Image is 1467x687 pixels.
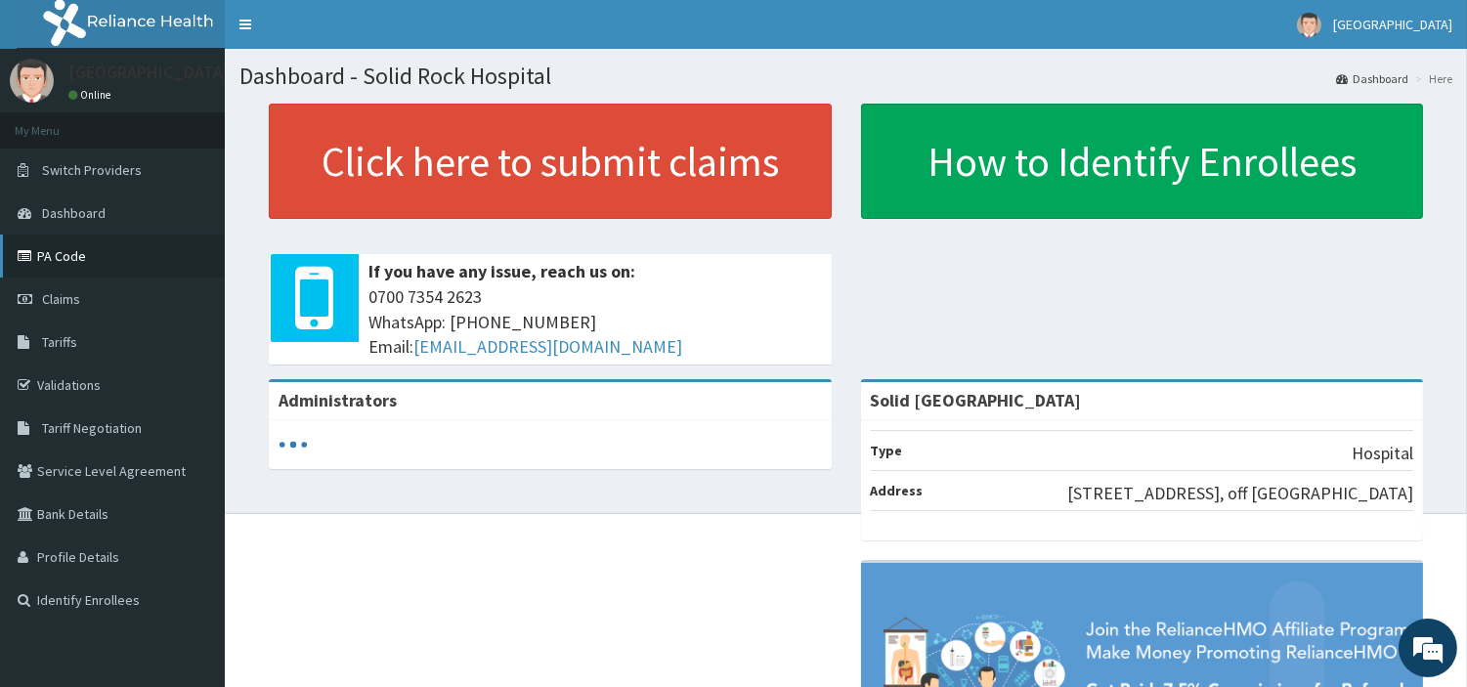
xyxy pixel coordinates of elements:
span: [GEOGRAPHIC_DATA] [1333,16,1452,33]
p: [STREET_ADDRESS], off [GEOGRAPHIC_DATA] [1067,481,1413,506]
a: [EMAIL_ADDRESS][DOMAIN_NAME] [413,335,682,358]
a: How to Identify Enrollees [861,104,1424,219]
h1: Dashboard - Solid Rock Hospital [239,64,1452,89]
span: Tariffs [42,333,77,351]
span: Claims [42,290,80,308]
img: User Image [1297,13,1321,37]
b: If you have any issue, reach us on: [368,260,635,282]
strong: Solid [GEOGRAPHIC_DATA] [871,389,1082,411]
a: Click here to submit claims [269,104,832,219]
a: Dashboard [1336,70,1408,87]
span: Dashboard [42,204,106,222]
svg: audio-loading [279,430,308,459]
li: Here [1410,70,1452,87]
img: User Image [10,59,54,103]
b: Type [871,442,903,459]
a: Online [68,88,115,102]
p: Hospital [1352,441,1413,466]
b: Address [871,482,924,499]
p: [GEOGRAPHIC_DATA] [68,64,230,81]
span: 0700 7354 2623 WhatsApp: [PHONE_NUMBER] Email: [368,284,822,360]
span: Tariff Negotiation [42,419,142,437]
b: Administrators [279,389,397,411]
span: Switch Providers [42,161,142,179]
